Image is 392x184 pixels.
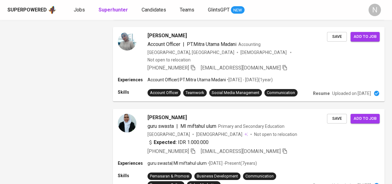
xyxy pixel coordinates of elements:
a: Teams [180,6,196,14]
span: [PERSON_NAME] [148,32,187,39]
button: Add to job [350,114,380,123]
span: GlintsGPT [208,7,230,13]
button: Save [327,32,347,42]
div: Account Officer [150,90,178,96]
a: Superpoweredapp logo [7,5,56,15]
span: Save [330,33,344,40]
div: Pemasaran & Promosi [150,173,189,179]
p: Experiences [118,160,148,166]
span: Save [330,115,344,122]
div: Social Media Management [212,90,259,96]
p: Not open to relocation [254,131,297,137]
span: | [176,123,178,130]
div: IDR 1.000.000 [148,139,209,146]
span: Add to job [354,115,377,122]
span: Accounting [238,42,261,47]
p: Not open to relocation [148,57,191,63]
button: Add to job [350,32,380,42]
img: 925698c64ad72ae2cb6c2251c5227af3.jpg [118,114,136,132]
span: [DEMOGRAPHIC_DATA] [196,131,243,137]
a: GlintsGPT NEW [208,6,244,14]
a: Candidates [142,6,167,14]
img: 72518a7e4bc0aa37201c420036831f42.jpg [118,32,136,51]
div: Communication [245,173,274,179]
span: [EMAIL_ADDRESS][DOMAIN_NAME] [201,148,281,154]
div: Teamwork [186,90,204,96]
p: Account Officer | PT.Mitra Utama Madani [148,77,226,83]
b: Expected: [154,139,177,146]
b: Superhunter [99,7,128,13]
span: [EMAIL_ADDRESS][DOMAIN_NAME] [201,65,281,71]
p: Skills [118,89,148,95]
div: N [368,4,381,16]
div: Superpowered [7,7,47,14]
p: Skills [118,173,148,179]
a: Jobs [74,6,86,14]
span: Add to job [354,33,377,40]
a: [PERSON_NAME]Account Officer|PT.Mitra Utama MadaniAccounting[GEOGRAPHIC_DATA], [GEOGRAPHIC_DATA][... [113,27,385,101]
button: Save [327,114,347,123]
span: NEW [231,7,244,13]
span: MI miftahul ulum [180,123,216,129]
div: [GEOGRAPHIC_DATA] [148,131,190,137]
p: guru swasta | MI miftahul ulum [148,160,207,166]
p: Uploaded on [DATE] [332,90,371,96]
p: Experiences [118,77,148,83]
span: Candidates [142,7,166,13]
p: Resume [313,90,330,96]
span: Teams [180,7,194,13]
span: guru swasta [148,123,174,129]
span: [PHONE_NUMBER] [148,148,189,154]
p: • [DATE] - Present ( 7 years ) [207,160,257,166]
div: Business Development [197,173,238,179]
span: [PERSON_NAME] [148,114,187,121]
span: Jobs [74,7,85,13]
img: app logo [48,5,56,15]
span: [DEMOGRAPHIC_DATA] [240,49,288,56]
div: [GEOGRAPHIC_DATA], [GEOGRAPHIC_DATA] [148,49,234,56]
span: Primary and Secondary Education [218,124,284,129]
p: • [DATE] - [DATE] ( 1 year ) [226,77,273,83]
span: PT.Mitra Utama Madani [187,41,236,47]
span: [PHONE_NUMBER] [148,65,189,71]
span: Account Officer [148,41,180,47]
a: Superhunter [99,6,129,14]
div: Communication [267,90,295,96]
span: | [183,41,184,48]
